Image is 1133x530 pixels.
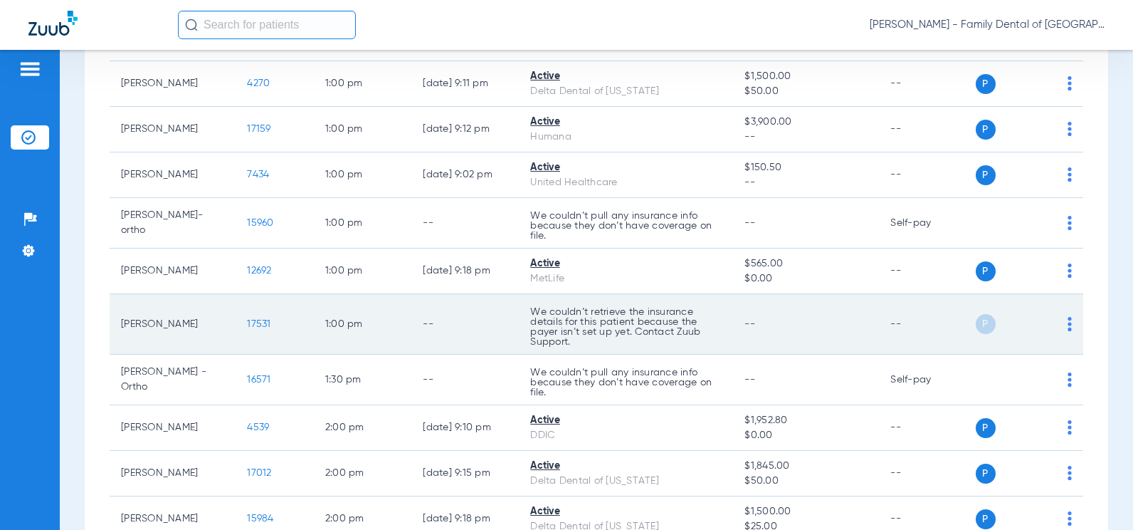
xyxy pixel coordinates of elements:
[1068,122,1072,136] img: group-dot-blue.svg
[744,375,755,385] span: --
[744,130,868,145] span: --
[110,249,236,294] td: [PERSON_NAME]
[879,355,975,405] td: Self-pay
[247,422,269,432] span: 4539
[1068,76,1072,90] img: group-dot-blue.svg
[530,459,722,474] div: Active
[314,451,411,497] td: 2:00 PM
[1068,511,1072,526] img: group-dot-blue.svg
[879,61,975,107] td: --
[411,405,519,451] td: [DATE] 9:10 PM
[879,294,975,355] td: --
[110,405,236,451] td: [PERSON_NAME]
[976,509,996,529] span: P
[530,115,722,130] div: Active
[247,78,270,88] span: 4270
[110,294,236,355] td: [PERSON_NAME]
[530,271,722,286] div: MetLife
[744,218,755,228] span: --
[110,61,236,107] td: [PERSON_NAME]
[110,198,236,249] td: [PERSON_NAME]-ortho
[1068,466,1072,480] img: group-dot-blue.svg
[744,413,868,428] span: $1,952.80
[976,120,996,140] span: P
[411,249,519,294] td: [DATE] 9:18 PM
[1068,317,1072,331] img: group-dot-blue.svg
[530,428,722,443] div: DDIC
[879,152,975,198] td: --
[530,504,722,519] div: Active
[1068,216,1072,230] img: group-dot-blue.svg
[530,368,722,397] p: We couldn’t pull any insurance info because they don’t have coverage on file.
[530,175,722,190] div: United Healthcare
[976,165,996,185] span: P
[1068,167,1072,182] img: group-dot-blue.svg
[530,130,722,145] div: Humana
[976,261,996,281] span: P
[247,218,273,228] span: 15960
[110,355,236,405] td: [PERSON_NAME] - Ortho
[744,256,868,271] span: $565.00
[19,61,41,78] img: hamburger-icon
[28,11,78,36] img: Zuub Logo
[744,84,868,99] span: $50.00
[530,474,722,489] div: Delta Dental of [US_STATE]
[411,152,519,198] td: [DATE] 9:02 PM
[110,451,236,497] td: [PERSON_NAME]
[314,294,411,355] td: 1:00 PM
[314,152,411,198] td: 1:00 PM
[530,413,722,428] div: Active
[879,198,975,249] td: Self-pay
[744,69,868,84] span: $1,500.00
[110,107,236,152] td: [PERSON_NAME]
[744,319,755,329] span: --
[744,160,868,175] span: $150.50
[744,504,868,519] span: $1,500.00
[185,19,198,31] img: Search Icon
[744,115,868,130] span: $3,900.00
[744,428,868,443] span: $0.00
[247,170,269,180] span: 7434
[247,514,273,524] span: 15984
[1068,420,1072,435] img: group-dot-blue.svg
[314,355,411,405] td: 1:30 PM
[247,124,270,134] span: 17159
[744,175,868,190] span: --
[879,405,975,451] td: --
[314,405,411,451] td: 2:00 PM
[411,355,519,405] td: --
[870,18,1105,32] span: [PERSON_NAME] - Family Dental of [GEOGRAPHIC_DATA]
[530,256,722,271] div: Active
[314,107,411,152] td: 1:00 PM
[411,451,519,497] td: [DATE] 9:15 PM
[314,61,411,107] td: 1:00 PM
[879,451,975,497] td: --
[530,160,722,175] div: Active
[976,74,996,94] span: P
[110,152,236,198] td: [PERSON_NAME]
[744,474,868,489] span: $50.00
[530,307,722,347] p: We couldn’t retrieve the insurance details for this patient because the payer isn’t set up yet. C...
[530,211,722,241] p: We couldn’t pull any insurance info because they don’t have coverage on file.
[1068,264,1072,278] img: group-dot-blue.svg
[411,61,519,107] td: [DATE] 9:11 PM
[976,464,996,484] span: P
[976,418,996,438] span: P
[247,468,271,478] span: 17012
[247,319,270,329] span: 17531
[744,459,868,474] span: $1,845.00
[530,69,722,84] div: Active
[1068,373,1072,387] img: group-dot-blue.svg
[411,107,519,152] td: [DATE] 9:12 PM
[247,375,270,385] span: 16571
[530,84,722,99] div: Delta Dental of [US_STATE]
[744,271,868,286] span: $0.00
[411,294,519,355] td: --
[879,249,975,294] td: --
[314,249,411,294] td: 1:00 PM
[976,314,996,334] span: P
[314,198,411,249] td: 1:00 PM
[247,266,271,276] span: 12692
[178,11,356,39] input: Search for patients
[879,107,975,152] td: --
